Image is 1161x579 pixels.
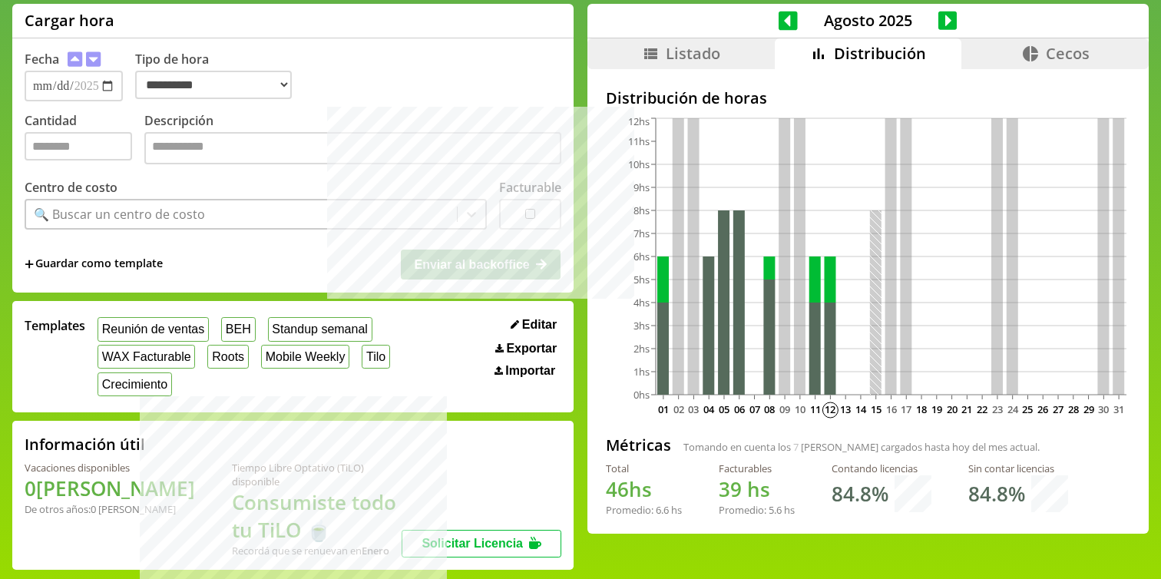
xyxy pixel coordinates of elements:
h1: 84.8 % [832,480,888,508]
h2: Métricas [606,435,671,455]
button: BEH [221,317,256,341]
tspan: 11hs [628,134,650,148]
div: 🔍 Buscar un centro de costo [34,206,205,223]
label: Centro de costo [25,179,117,196]
button: Mobile Weekly [261,345,349,369]
span: + [25,256,34,273]
text: 12 [825,402,835,416]
text: 27 [1053,402,1063,416]
span: Templates [25,317,85,334]
label: Descripción [144,112,561,168]
tspan: 6hs [633,250,650,263]
text: 25 [1022,402,1033,416]
h1: 0 [PERSON_NAME] [25,475,195,502]
span: Solicitar Licencia [422,537,523,550]
label: Fecha [25,51,59,68]
div: Total [606,462,682,475]
text: 03 [688,402,699,416]
tspan: 1hs [633,365,650,379]
h1: hs [606,475,682,503]
button: Crecimiento [98,372,172,396]
span: Editar [522,318,557,332]
button: Standup semanal [268,317,372,341]
text: 22 [977,402,987,416]
span: Cecos [1046,43,1090,64]
text: 07 [749,402,759,416]
h1: Consumiste todo tu TiLO 🍵 [232,488,402,544]
span: 5.6 [769,503,782,517]
span: Agosto 2025 [798,10,938,31]
button: Roots [207,345,248,369]
h1: Cargar hora [25,10,114,31]
text: 14 [855,402,867,416]
text: 29 [1083,402,1093,416]
label: Tipo de hora [135,51,304,101]
div: Facturables [719,462,795,475]
text: 20 [946,402,957,416]
tspan: 12hs [628,114,650,128]
span: Exportar [506,342,557,356]
text: 31 [1113,402,1124,416]
text: 13 [840,402,851,416]
text: 17 [901,402,911,416]
text: 19 [931,402,942,416]
div: Promedio: hs [606,503,682,517]
text: 26 [1037,402,1048,416]
text: 08 [764,402,775,416]
tspan: 10hs [628,157,650,171]
span: Tomando en cuenta los [PERSON_NAME] cargados hasta hoy del mes actual. [683,440,1040,454]
span: Listado [666,43,720,64]
span: 39 [719,475,742,503]
div: Tiempo Libre Optativo (TiLO) disponible [232,461,402,488]
text: 18 [916,402,927,416]
tspan: 2hs [633,342,650,356]
div: Recordá que se renuevan en [232,544,402,557]
button: Solicitar Licencia [402,530,561,557]
label: Facturable [499,179,561,196]
div: Vacaciones disponibles [25,461,195,475]
input: Cantidad [25,132,132,160]
button: Exportar [491,341,561,356]
text: 05 [719,402,729,416]
tspan: 8hs [633,203,650,217]
tspan: 3hs [633,319,650,333]
div: Sin contar licencias [968,462,1068,475]
text: 02 [673,402,683,416]
textarea: Descripción [144,132,561,164]
text: 28 [1068,402,1079,416]
tspan: 4hs [633,296,650,309]
button: Editar [506,317,561,333]
text: 06 [734,402,745,416]
text: 10 [795,402,805,416]
text: 24 [1007,402,1018,416]
text: 04 [703,402,715,416]
text: 30 [1098,402,1109,416]
button: WAX Facturable [98,345,195,369]
select: Tipo de hora [135,71,292,99]
b: Enero [362,544,389,557]
text: 11 [809,402,820,416]
h1: 84.8 % [968,480,1025,508]
span: Distribución [834,43,926,64]
div: Contando licencias [832,462,931,475]
div: Promedio: hs [719,503,795,517]
label: Cantidad [25,112,144,168]
span: +Guardar como template [25,256,163,273]
h1: hs [719,475,795,503]
h2: Información útil [25,434,145,455]
span: Importar [505,364,555,378]
span: 7 [793,440,799,454]
text: 21 [961,402,972,416]
text: 09 [779,402,790,416]
tspan: 9hs [633,180,650,194]
text: 16 [885,402,896,416]
text: 01 [658,402,669,416]
button: Reunión de ventas [98,317,209,341]
text: 23 [992,402,1003,416]
div: De otros años: 0 [PERSON_NAME] [25,502,195,516]
span: 6.6 [656,503,669,517]
span: 46 [606,475,629,503]
tspan: 5hs [633,273,650,286]
tspan: 0hs [633,388,650,402]
h2: Distribución de horas [606,88,1130,108]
